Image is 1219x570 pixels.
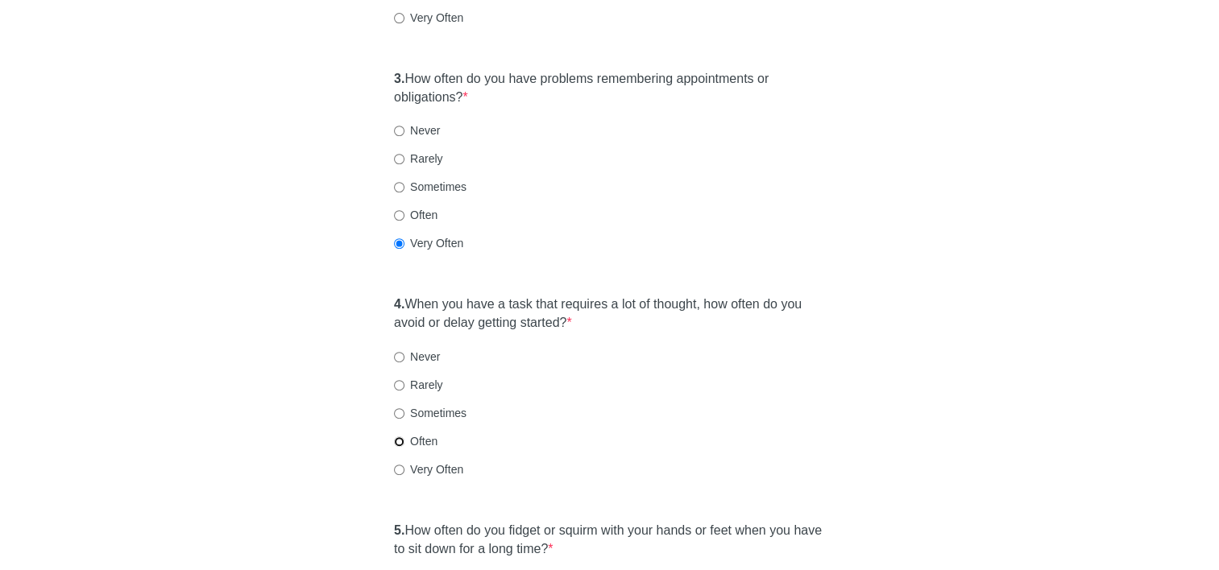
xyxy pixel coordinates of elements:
[394,210,404,221] input: Often
[394,408,404,419] input: Sometimes
[394,207,437,223] label: Often
[394,297,404,311] strong: 4.
[394,151,442,167] label: Rarely
[394,122,440,138] label: Never
[394,182,404,192] input: Sometimes
[394,377,442,393] label: Rarely
[394,238,404,249] input: Very Often
[394,522,825,559] label: How often do you fidget or squirm with your hands or feet when you have to sit down for a long time?
[394,235,463,251] label: Very Often
[394,461,463,477] label: Very Often
[394,70,825,107] label: How often do you have problems remembering appointments or obligations?
[394,465,404,475] input: Very Often
[394,405,466,421] label: Sometimes
[394,72,404,85] strong: 3.
[394,126,404,136] input: Never
[394,523,404,537] strong: 5.
[394,349,440,365] label: Never
[394,380,404,390] input: Rarely
[394,352,404,362] input: Never
[394,154,404,164] input: Rarely
[394,179,466,195] label: Sometimes
[394,295,825,332] label: When you have a task that requires a lot of thought, how often do you avoid or delay getting star...
[394,13,404,23] input: Very Often
[394,436,404,447] input: Often
[394,433,437,449] label: Often
[394,10,463,26] label: Very Often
